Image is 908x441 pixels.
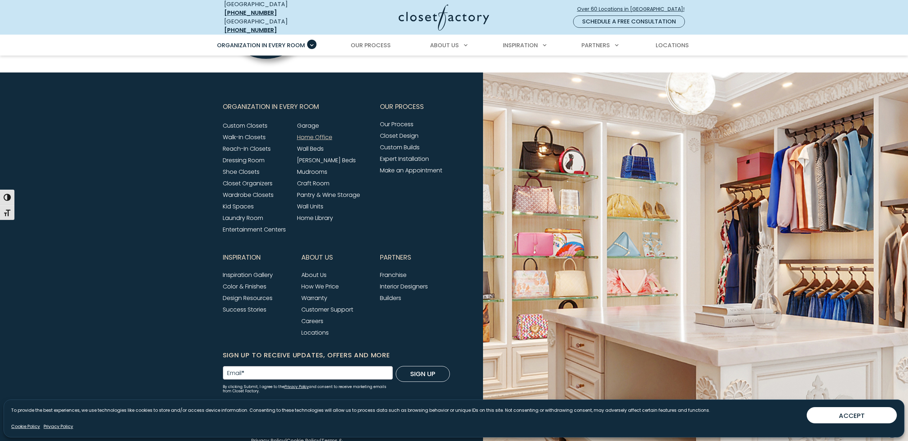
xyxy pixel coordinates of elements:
[301,248,333,266] span: About Us
[297,202,323,211] a: Wall Units
[380,282,428,291] a: Interior Designers
[297,168,327,176] a: Mudrooms
[297,191,360,199] a: Pantry & Wine Storage
[430,41,459,49] span: About Us
[301,305,353,314] a: Customer Support
[380,120,413,128] a: Our Process
[224,9,277,17] a: [PHONE_NUMBER]
[380,294,401,302] a: Builders
[223,179,273,188] a: Closet Organizers
[44,423,73,430] a: Privacy Policy
[577,5,690,13] span: Over 60 Locations in [GEOGRAPHIC_DATA]!
[577,3,691,16] a: Over 60 Locations in [GEOGRAPHIC_DATA]!
[223,294,273,302] a: Design Resources
[223,98,371,116] button: Footer Subnav Button - Organization in Every Room
[396,366,450,382] button: Sign Up
[223,145,271,153] a: Reach-In Closets
[223,156,265,164] a: Dressing Room
[380,98,424,116] span: Our Process
[380,98,450,116] button: Footer Subnav Button - Our Process
[223,248,261,266] span: Inspiration
[223,271,273,279] a: Inspiration Gallery
[301,328,329,337] a: Locations
[223,122,267,130] a: Custom Closets
[297,156,356,164] a: [PERSON_NAME] Beds
[380,155,429,163] a: Expert Installation
[297,145,324,153] a: Wall Beds
[301,317,323,325] a: Careers
[212,35,696,56] nav: Primary Menu
[380,271,407,279] a: Franchise
[297,122,319,130] a: Garage
[380,248,411,266] span: Partners
[380,143,420,151] a: Custom Builds
[223,168,260,176] a: Shoe Closets
[380,248,450,266] button: Footer Subnav Button - Partners
[807,407,897,423] button: ACCEPT
[573,16,685,28] a: Schedule a Free Consultation
[301,294,327,302] a: Warranty
[11,423,40,430] a: Cookie Policy
[223,214,263,222] a: Laundry Room
[227,370,244,376] label: Email
[223,191,274,199] a: Wardrobe Closets
[297,133,332,141] a: Home Office
[223,385,393,393] small: By clicking Submit, I agree to the and consent to receive marketing emails from Closet Factory.
[223,133,266,141] a: Walk-In Closets
[224,26,277,34] a: [PHONE_NUMBER]
[351,41,391,49] span: Our Process
[301,282,339,291] a: How We Price
[380,166,442,175] a: Make an Appointment
[11,407,710,414] p: To provide the best experiences, we use technologies like cookies to store and/or access device i...
[301,271,327,279] a: About Us
[656,41,689,49] span: Locations
[223,225,286,234] a: Entertainment Centers
[223,202,254,211] a: Kid Spaces
[301,248,371,266] button: Footer Subnav Button - About Us
[223,350,450,360] h6: Sign Up to Receive Updates, Offers and More
[380,132,418,140] a: Closet Design
[284,384,309,389] a: Privacy Policy
[399,4,489,31] img: Closet Factory Logo
[223,98,319,116] span: Organization in Every Room
[224,17,329,35] div: [GEOGRAPHIC_DATA]
[503,41,538,49] span: Inspiration
[217,41,305,49] span: Organization in Every Room
[297,179,329,188] a: Craft Room
[581,41,610,49] span: Partners
[223,282,266,291] a: Color & Finishes
[223,305,266,314] a: Success Stories
[297,214,333,222] a: Home Library
[223,248,293,266] button: Footer Subnav Button - Inspiration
